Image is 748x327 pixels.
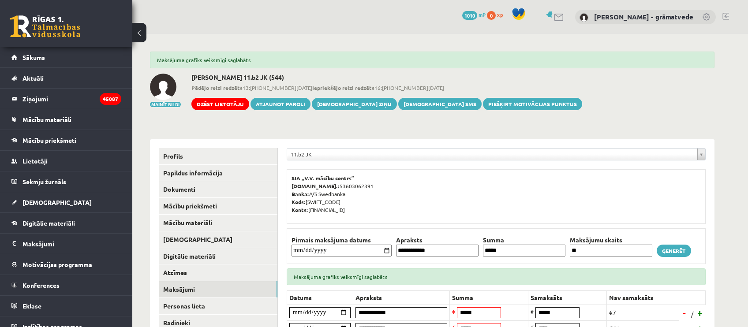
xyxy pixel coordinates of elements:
[479,11,486,18] span: mP
[607,305,679,320] td: €7
[22,157,48,165] span: Lietotāji
[11,151,121,171] a: Lietotāji
[11,213,121,233] a: Digitālie materiāli
[22,260,92,268] span: Motivācijas programma
[452,308,456,316] span: €
[11,192,121,212] a: [DEMOGRAPHIC_DATA]
[312,98,397,110] a: [DEMOGRAPHIC_DATA] ziņu
[11,275,121,295] a: Konferences
[11,130,121,150] a: Mācību priekšmeti
[287,268,706,285] div: Maksājuma grafiks veiksmīgi saglabāts
[159,215,277,231] a: Mācību materiāli
[159,248,277,264] a: Digitālie materiāli
[657,245,691,257] a: Ģenerēt
[312,84,374,91] b: Iepriekšējo reizi redzēts
[159,281,277,297] a: Maksājumi
[680,306,689,320] a: -
[450,290,528,305] th: Summa
[11,171,121,192] a: Sekmju žurnāls
[10,15,80,37] a: Rīgas 1. Tālmācības vidusskola
[607,290,679,305] th: Nav samaksāts
[531,308,534,316] span: €
[11,47,121,67] a: Sākums
[11,89,121,109] a: Ziņojumi45087
[191,74,582,81] h2: [PERSON_NAME] 11.b2 JK (544)
[287,290,353,305] th: Datums
[481,235,568,245] th: Summa
[22,74,44,82] span: Aktuāli
[22,115,71,123] span: Mācību materiāli
[292,198,306,205] b: Kods:
[487,11,496,20] span: 0
[22,53,45,61] span: Sākums
[353,290,450,305] th: Apraksts
[22,136,76,144] span: Mācību priekšmeti
[150,52,714,68] div: Maksājuma grafiks veiksmīgi saglabāts
[528,290,607,305] th: Samaksāts
[291,149,694,160] span: 11.b2 JK
[568,235,654,245] th: Maksājumu skaits
[159,181,277,197] a: Dokumenti
[287,149,705,160] a: 11.b2 JK
[22,89,121,109] legend: Ziņojumi
[159,165,277,181] a: Papildus informācija
[159,264,277,281] a: Atzīmes
[696,306,705,320] a: +
[487,11,507,18] a: 0 xp
[11,109,121,130] a: Mācību materiāli
[292,182,340,190] b: [DOMAIN_NAME].:
[22,281,60,289] span: Konferences
[150,102,181,107] button: Mainīt bildi
[292,206,308,213] b: Konts:
[11,254,121,275] a: Motivācijas programma
[22,219,75,227] span: Digitālie materiāli
[251,98,310,110] a: Atjaunot paroli
[462,11,477,20] span: 1010
[292,174,701,214] p: 53603062391 A/S Swedbanka [SWIFT_CODE] [FINANCIAL_ID]
[159,231,277,248] a: [DEMOGRAPHIC_DATA]
[22,198,92,206] span: [DEMOGRAPHIC_DATA]
[289,235,394,245] th: Pirmais maksājuma datums
[292,175,355,182] b: SIA „V.V. mācību centrs”
[11,234,121,254] a: Maksājumi
[398,98,482,110] a: [DEMOGRAPHIC_DATA] SMS
[159,298,277,314] a: Personas lieta
[191,84,243,91] b: Pēdējo reizi redzēts
[150,74,176,100] img: Aigars Kārkliņš
[11,68,121,88] a: Aktuāli
[292,190,309,197] b: Banka:
[483,98,582,110] a: Piešķirt motivācijas punktus
[11,296,121,316] a: Eklase
[394,235,481,245] th: Apraksts
[100,93,121,105] i: 45087
[191,84,582,92] span: 13:[PHONE_NUMBER][DATE] 16:[PHONE_NUMBER][DATE]
[690,309,695,319] span: /
[594,12,693,21] a: [PERSON_NAME] - grāmatvede
[159,148,277,164] a: Profils
[22,302,41,310] span: Eklase
[497,11,503,18] span: xp
[580,13,588,22] img: Antra Sondore - grāmatvede
[191,98,249,110] a: Dzēst lietotāju
[22,178,66,186] span: Sekmju žurnāls
[462,11,486,18] a: 1010 mP
[22,234,121,254] legend: Maksājumi
[159,198,277,214] a: Mācību priekšmeti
